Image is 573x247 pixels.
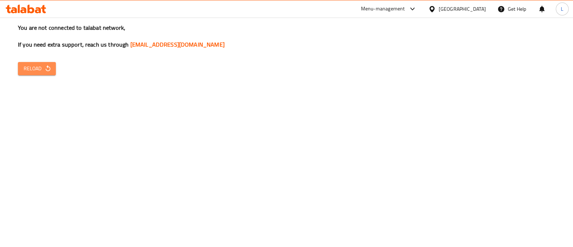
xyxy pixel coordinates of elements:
div: [GEOGRAPHIC_DATA] [439,5,486,13]
div: Menu-management [361,5,405,13]
a: [EMAIL_ADDRESS][DOMAIN_NAME] [130,39,225,50]
h3: You are not connected to talabat network, If you need extra support, reach us through [18,24,555,49]
span: L [561,5,563,13]
button: Reload [18,62,56,75]
span: Reload [24,64,50,73]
